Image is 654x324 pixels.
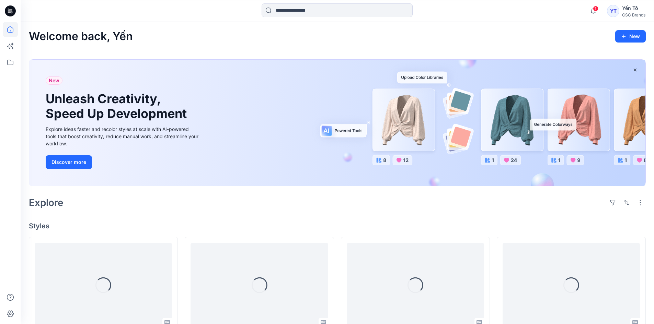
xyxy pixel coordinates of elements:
[46,155,92,169] button: Discover more
[607,5,619,17] div: YT
[622,4,645,12] div: Yến Tô
[46,155,200,169] a: Discover more
[29,197,64,208] h2: Explore
[49,76,59,85] span: New
[622,12,645,17] div: CSC Brands
[29,222,646,230] h4: Styles
[615,30,646,43] button: New
[46,92,190,121] h1: Unleash Creativity, Speed Up Development
[46,125,200,147] div: Explore ideas faster and recolor styles at scale with AI-powered tools that boost creativity, red...
[593,6,598,11] span: 1
[29,30,133,43] h2: Welcome back, Yến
